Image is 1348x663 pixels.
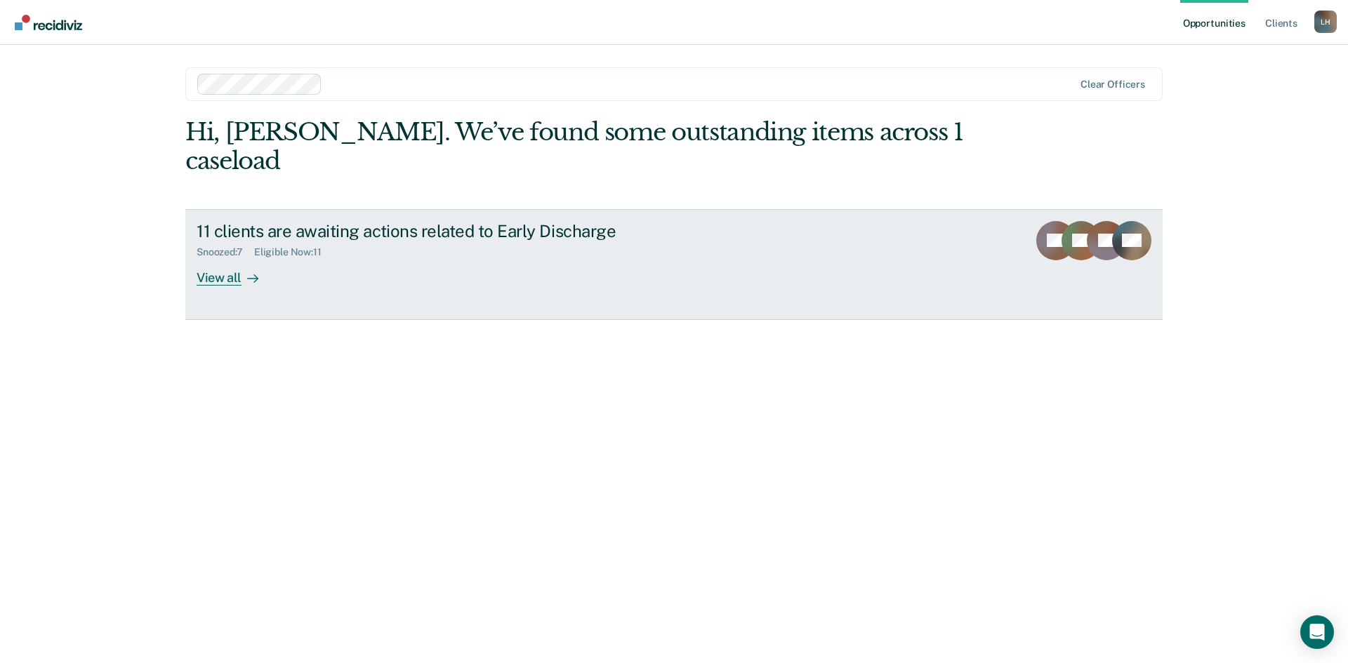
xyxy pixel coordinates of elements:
[197,221,689,241] div: 11 clients are awaiting actions related to Early Discharge
[1300,615,1334,649] div: Open Intercom Messenger
[197,258,275,286] div: View all
[197,246,254,258] div: Snoozed : 7
[185,118,967,175] div: Hi, [PERSON_NAME]. We’ve found some outstanding items across 1 caseload
[1314,11,1337,33] div: L H
[185,209,1163,320] a: 11 clients are awaiting actions related to Early DischargeSnoozed:7Eligible Now:11View all
[1081,79,1145,91] div: Clear officers
[254,246,333,258] div: Eligible Now : 11
[15,15,82,30] img: Recidiviz
[1314,11,1337,33] button: Profile dropdown button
